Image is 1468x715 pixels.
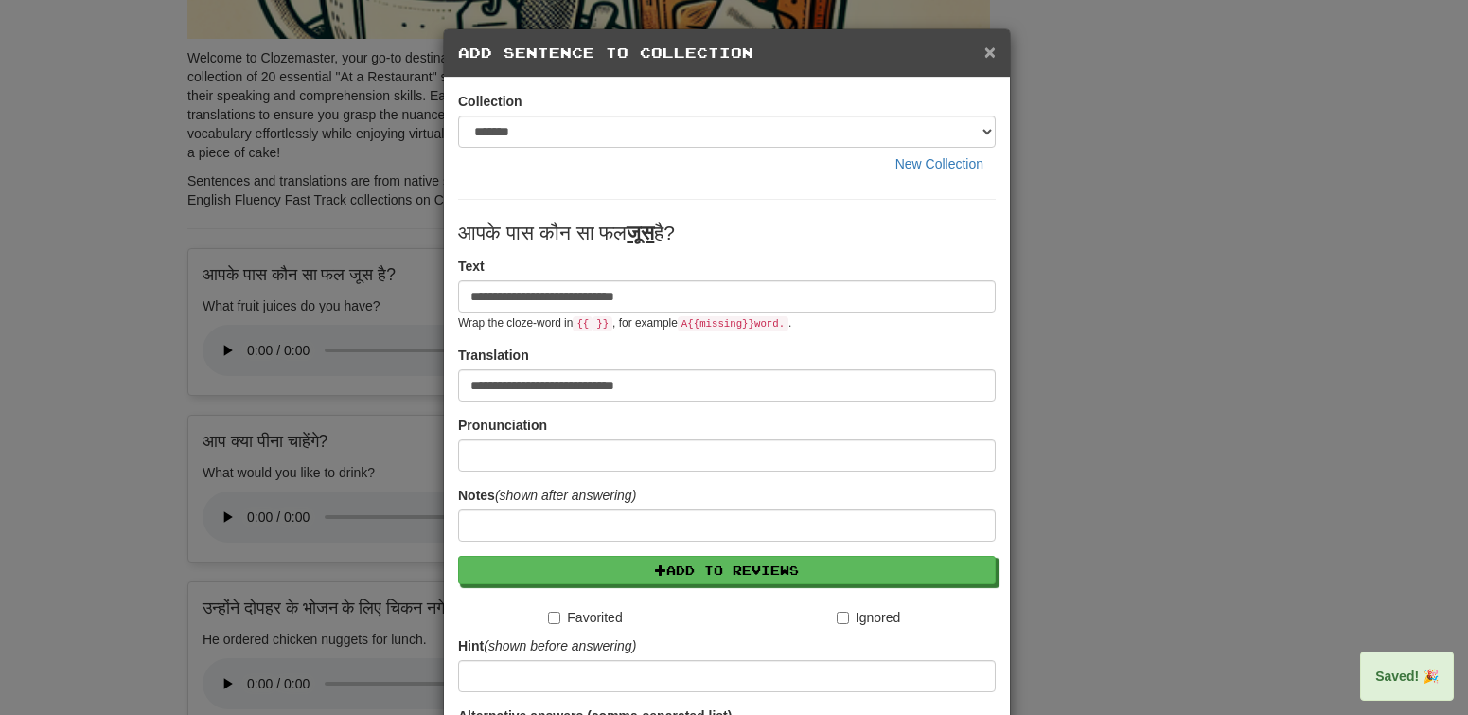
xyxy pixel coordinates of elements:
[837,612,849,624] input: Ignored
[548,608,622,627] label: Favorited
[458,346,529,365] label: Translation
[458,44,996,63] h5: Add Sentence to Collection
[458,257,485,276] label: Text
[573,316,593,331] code: {{
[458,636,636,655] label: Hint
[627,222,654,243] u: जूस
[458,316,791,330] small: Wrap the cloze-word in , for example .
[837,608,900,627] label: Ignored
[984,42,996,62] button: Close
[484,638,636,653] em: (shown before answering)
[495,488,636,503] em: (shown after answering)
[458,92,522,111] label: Collection
[548,612,560,624] input: Favorited
[678,316,788,331] code: A {{ missing }} word.
[883,148,996,180] button: New Collection
[593,316,612,331] code: }}
[1360,652,1454,701] div: Saved! 🎉
[458,416,547,435] label: Pronunciation
[458,486,636,505] label: Notes
[458,556,996,584] button: Add to Reviews
[984,41,996,63] span: ×
[458,219,996,247] p: आपके पास कौन सा फल है?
